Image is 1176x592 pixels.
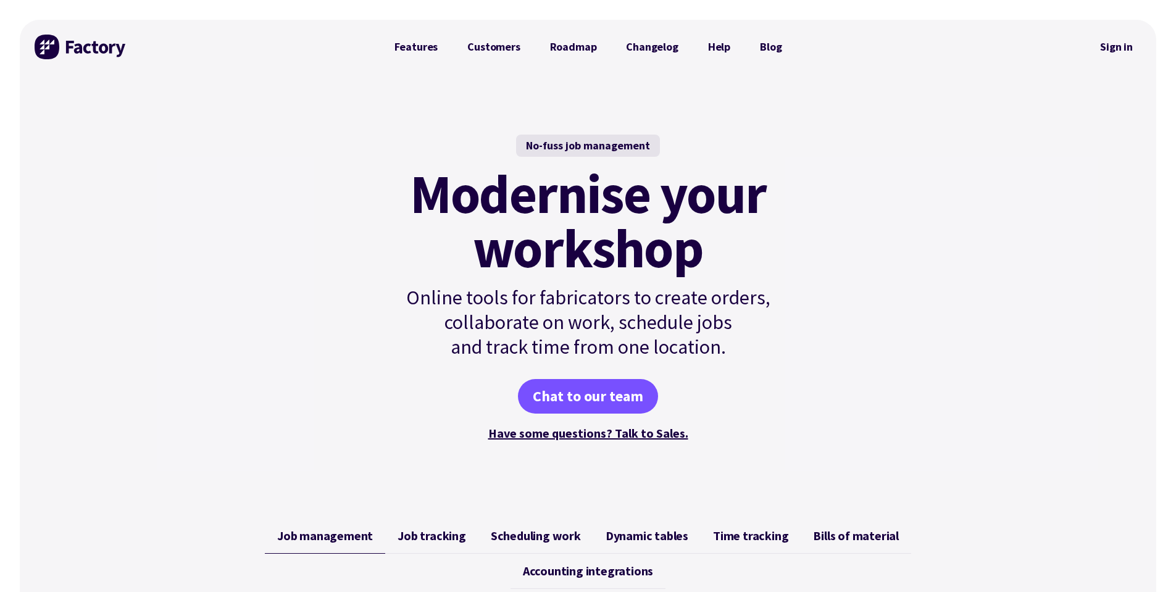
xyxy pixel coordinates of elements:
a: Help [693,35,745,59]
a: Customers [452,35,535,59]
span: Accounting integrations [523,564,653,578]
nav: Primary Navigation [380,35,797,59]
span: Scheduling work [491,528,581,543]
span: Time tracking [713,528,788,543]
a: Sign in [1091,33,1141,61]
a: Chat to our team [518,379,658,414]
img: Factory [35,35,127,59]
a: Have some questions? Talk to Sales. [488,425,688,441]
a: Features [380,35,453,59]
span: Job tracking [398,528,466,543]
p: Online tools for fabricators to create orders, collaborate on work, schedule jobs and track time ... [380,285,797,359]
mark: Modernise your workshop [410,167,766,275]
span: Dynamic tables [606,528,688,543]
span: Bills of material [813,528,899,543]
a: Changelog [611,35,693,59]
a: Blog [745,35,796,59]
a: Roadmap [535,35,612,59]
nav: Secondary Navigation [1091,33,1141,61]
span: Job management [277,528,373,543]
div: No-fuss job management [516,135,660,157]
iframe: Chat Widget [1114,533,1176,592]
